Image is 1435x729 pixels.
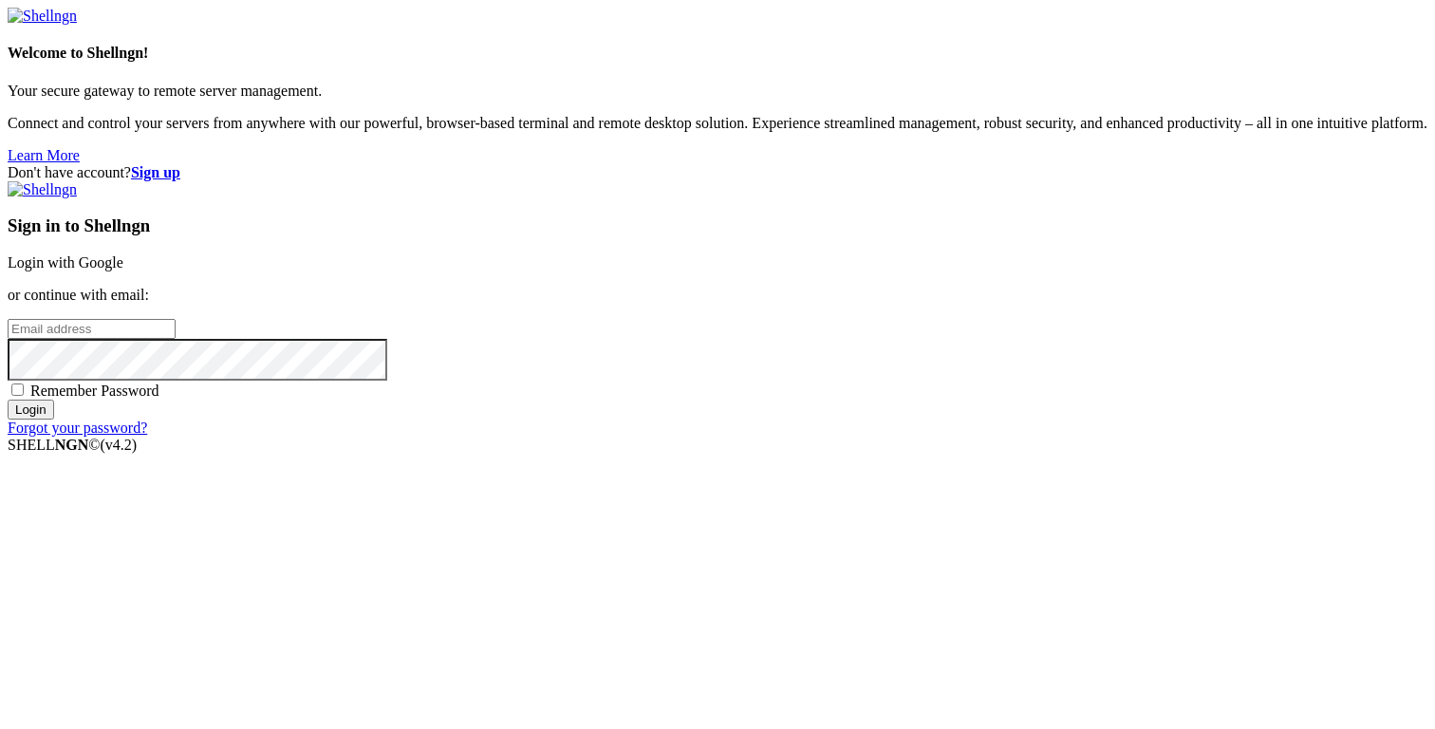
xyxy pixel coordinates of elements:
[8,437,137,453] span: SHELL ©
[8,164,1427,181] div: Don't have account?
[8,400,54,420] input: Login
[8,115,1427,132] p: Connect and control your servers from anywhere with our powerful, browser-based terminal and remo...
[131,164,180,180] a: Sign up
[8,181,77,198] img: Shellngn
[8,215,1427,236] h3: Sign in to Shellngn
[8,83,1427,100] p: Your secure gateway to remote server management.
[8,147,80,163] a: Learn More
[8,319,176,339] input: Email address
[11,383,24,396] input: Remember Password
[30,383,159,399] span: Remember Password
[8,420,147,436] a: Forgot your password?
[8,254,123,271] a: Login with Google
[55,437,89,453] b: NGN
[101,437,138,453] span: 4.2.0
[8,287,1427,304] p: or continue with email:
[8,8,77,25] img: Shellngn
[8,45,1427,62] h4: Welcome to Shellngn!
